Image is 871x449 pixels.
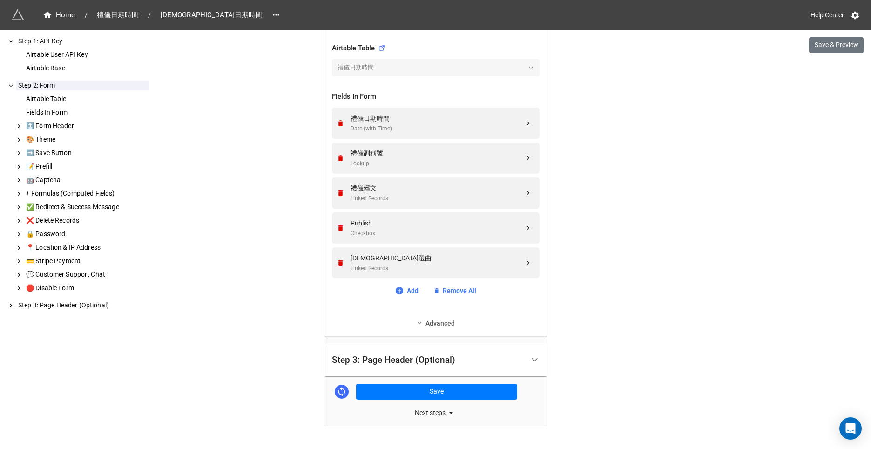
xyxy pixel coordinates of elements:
div: 📝 Prefill [24,162,149,171]
div: 禮儀副稱號 [351,148,524,158]
li: / [85,10,88,20]
a: Sync Base Structure [335,385,349,399]
a: Add [395,286,419,296]
div: Airtable User API Key [24,50,149,60]
a: 禮儀日期時間 [91,9,145,20]
div: Checkbox [351,229,524,238]
li: / [148,10,151,20]
a: Help Center [804,7,851,23]
div: Next steps [324,407,547,418]
div: Open Intercom Messenger [839,417,862,440]
div: 💳 Stripe Payment [24,256,149,266]
div: Airtable Table [332,43,385,54]
div: Step 2: Form [324,32,547,336]
div: Publish [351,218,524,228]
a: Remove [337,119,347,127]
div: 🤖 Captcha [24,175,149,185]
div: ✅ Redirect & Success Message [24,202,149,212]
div: 禮儀日期時間 [351,113,524,123]
div: Step 3: Page Header (Optional) [324,343,547,376]
div: Step 2: Form [16,81,149,90]
div: [DEMOGRAPHIC_DATA]選曲 [351,253,524,263]
a: Advanced [332,318,540,328]
div: Lookup [351,159,524,168]
div: ƒ Formulas (Computed Fields) [24,189,149,198]
div: 🔒 Password [24,229,149,239]
div: 禮儀經文 [351,183,524,193]
div: Fields In Form [24,108,149,117]
div: Step 3: Page Header (Optional) [16,300,149,310]
span: 禮儀日期時間 [91,10,145,20]
button: Save & Preview [809,37,864,53]
div: Home [43,10,75,20]
div: 💬 Customer Support Chat [24,270,149,279]
img: miniextensions-icon.73ae0678.png [11,8,24,21]
div: Linked Records [351,194,524,203]
a: Remove [337,154,347,162]
button: Save [356,384,517,400]
a: Remove [337,189,347,197]
div: Date (with Time) [351,124,524,133]
div: ➡️ Save Button [24,148,149,158]
div: Fields In Form [332,91,540,102]
div: Airtable Table [24,94,149,104]
div: Step 1: API Key [16,36,149,46]
div: Linked Records [351,264,524,273]
div: 📍 Location & IP Address [24,243,149,252]
nav: breadcrumb [37,9,269,20]
div: 🎨 Theme [24,135,149,144]
a: Remove [337,259,347,267]
a: Home [37,9,81,20]
div: 🔝 Form Header [24,121,149,131]
a: Remove All [433,286,476,296]
div: ❌ Delete Records [24,216,149,225]
div: Airtable Base [24,63,149,73]
span: [DEMOGRAPHIC_DATA]日期時間 [155,10,269,20]
div: 🛑 Disable Form [24,283,149,293]
a: Remove [337,224,347,232]
div: Step 3: Page Header (Optional) [332,355,455,365]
